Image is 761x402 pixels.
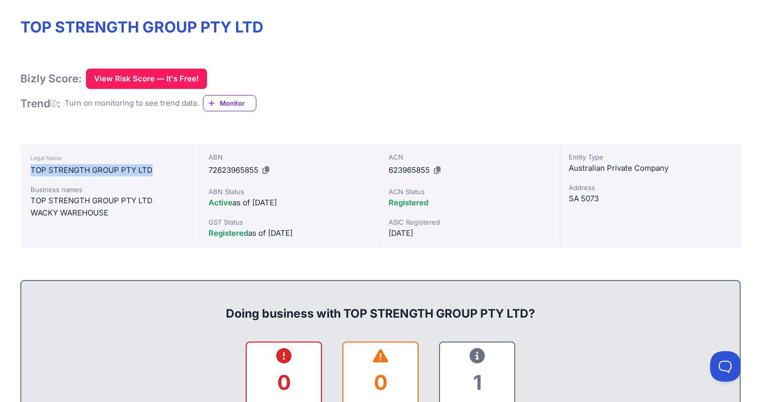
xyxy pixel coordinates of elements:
[31,152,190,164] div: Legal Name
[569,193,732,205] div: SA 5073
[20,97,61,110] h1: Trend :
[389,198,428,207] span: Registered
[65,98,199,109] div: Turn on monitoring to see trend data.
[710,351,741,382] iframe: Toggle Customer Support
[20,18,741,36] h1: TOP STRENGTH GROUP PTY LTD
[209,197,372,209] div: as of [DATE]
[389,152,552,162] div: ACN
[31,164,190,176] div: TOP STRENGTH GROUP PTY LTD
[31,207,190,219] div: WACKY WAREHOUSE
[389,187,552,197] div: ACN Status
[569,182,732,193] div: Address
[209,217,372,227] div: GST Status
[86,69,207,89] button: View Risk Score — It's Free!
[389,227,552,239] div: [DATE]
[389,217,552,227] div: ASIC Registered
[389,165,430,175] span: 623965855
[209,152,372,162] div: ABN
[209,165,258,175] span: 72623965855
[31,184,190,195] div: Business names
[20,72,82,85] h1: Bizly Score:
[209,198,232,207] span: Active
[569,162,732,174] div: Australian Private Company
[569,152,732,162] div: Entity Type
[31,195,190,207] div: TOP STRENGTH GROUP PTY LTD
[32,289,729,322] div: Doing business with TOP STRENGTH GROUP PTY LTD?
[209,227,372,239] div: as of [DATE]
[209,228,248,238] span: Registered
[220,98,256,108] span: Monitor
[203,95,256,111] a: Monitor
[209,187,372,197] div: ABN Status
